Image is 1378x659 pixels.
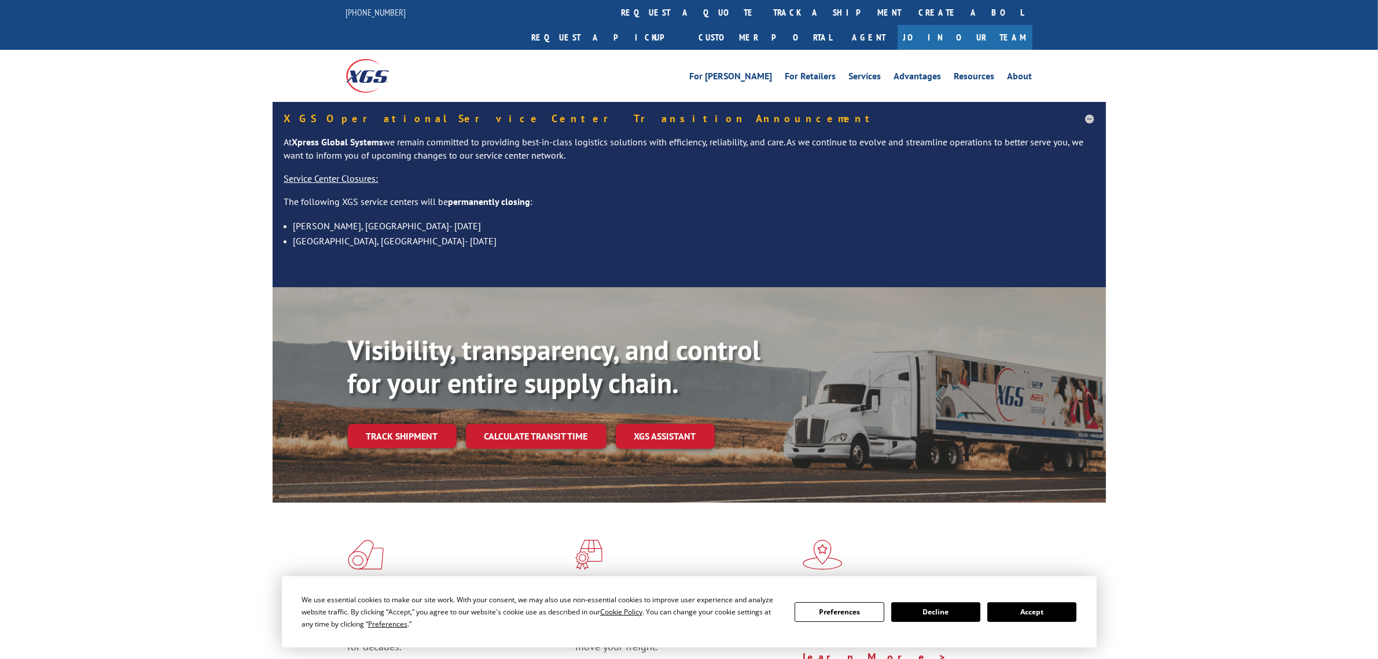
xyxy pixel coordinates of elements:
[293,218,1094,233] li: [PERSON_NAME], [GEOGRAPHIC_DATA]- [DATE]
[284,195,1094,218] p: The following XGS service centers will be :
[891,602,980,622] button: Decline
[690,25,841,50] a: Customer Portal
[987,602,1076,622] button: Accept
[449,196,531,207] strong: permanently closing
[284,136,1094,173] p: At we remain committed to providing best-in-class logistics solutions with efficiency, reliabilit...
[894,72,942,85] a: Advantages
[1008,72,1032,85] a: About
[302,594,781,630] div: We use essential cookies to make our site work. With your consent, we may also use non-essential ...
[348,424,457,448] a: Track shipment
[954,72,995,85] a: Resources
[690,72,773,85] a: For [PERSON_NAME]
[575,540,602,570] img: xgs-icon-focused-on-flooring-red
[898,25,1032,50] a: Join Our Team
[523,25,690,50] a: Request a pickup
[282,576,1097,647] div: Cookie Consent Prompt
[284,114,1094,124] h5: XGS Operational Service Center Transition Announcement
[346,6,406,18] a: [PHONE_NUMBER]
[284,173,379,184] u: Service Center Closures:
[348,540,384,570] img: xgs-icon-total-supply-chain-intelligence-red
[849,72,881,85] a: Services
[293,233,1094,248] li: [GEOGRAPHIC_DATA], [GEOGRAPHIC_DATA]- [DATE]
[841,25,898,50] a: Agent
[803,540,843,570] img: xgs-icon-flagship-distribution-model-red
[795,602,884,622] button: Preferences
[368,619,407,629] span: Preferences
[292,136,384,148] strong: Xpress Global Systems
[466,424,607,449] a: Calculate transit time
[785,72,836,85] a: For Retailers
[600,607,642,617] span: Cookie Policy
[348,332,761,401] b: Visibility, transparency, and control for your entire supply chain.
[616,424,715,449] a: XGS ASSISTANT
